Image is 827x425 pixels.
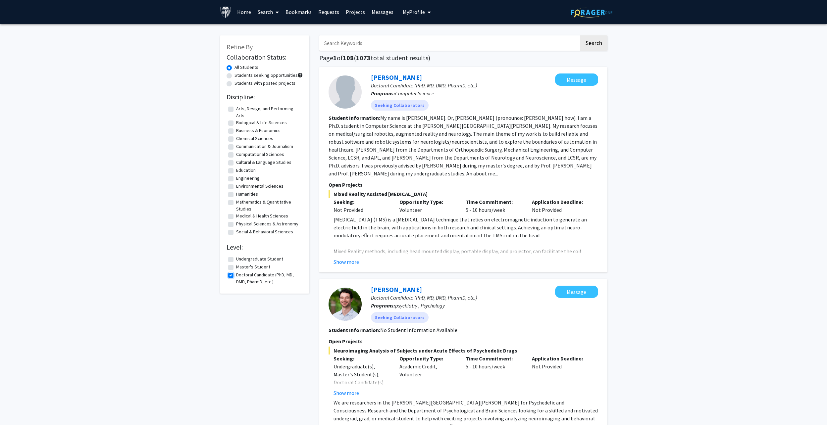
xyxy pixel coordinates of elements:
[461,198,527,214] div: 5 - 10 hours/week
[329,327,380,333] b: Student Information:
[236,220,298,227] label: Physical Sciences & Astronomy
[532,198,588,206] p: Application Deadline:
[334,354,390,362] p: Seeking:
[527,354,593,397] div: Not Provided
[329,190,598,198] span: Mixed Reality Assisted [MEDICAL_DATA]
[334,247,598,263] p: Mixed Reality methods, including head mounted display, portable display, and projector, can facil...
[236,271,301,285] label: Doctoral Candidate (PhD, MD, DMD, PharmD, etc.)
[532,354,588,362] p: Application Deadline:
[371,285,422,294] a: [PERSON_NAME]
[236,127,281,134] label: Business & Economics
[227,43,253,51] span: Refine By
[368,0,397,24] a: Messages
[399,198,456,206] p: Opportunity Type:
[282,0,315,24] a: Bookmarks
[394,354,461,397] div: Academic Credit, Volunteer
[555,73,598,86] button: Message Yihao Liu
[227,53,303,61] h2: Collaboration Status:
[234,64,258,71] label: All Students
[333,54,337,62] span: 1
[234,0,254,24] a: Home
[236,228,293,235] label: Social & Behavioral Sciences
[236,135,273,142] label: Chemical Sciences
[236,143,293,150] label: Communication & Journalism
[527,198,593,214] div: Not Provided
[371,302,395,309] b: Programs:
[334,206,390,214] div: Not Provided
[356,54,371,62] span: 1073
[466,198,522,206] p: Time Commitment:
[234,80,295,87] label: Students with posted projects
[371,294,477,301] span: Doctoral Candidate (PhD, MD, DMD, PharmD, etc.)
[329,181,363,188] span: Open Projects
[334,198,390,206] p: Seeking:
[319,35,579,51] input: Search Keywords
[236,167,256,174] label: Education
[371,100,429,111] mat-chip: Seeking Collaborators
[395,302,445,309] span: psychiatry , Psychology
[236,119,287,126] label: Biological & Life Sciences
[380,327,457,333] span: No Student Information Available
[329,338,363,345] span: Open Projects
[343,54,354,62] span: 108
[329,115,380,121] b: Student Information:
[236,183,284,190] label: Environmental Sciences
[571,7,612,18] img: ForagerOne Logo
[371,73,422,81] a: [PERSON_NAME]
[403,9,425,15] span: My Profile
[227,93,303,101] h2: Discipline:
[371,90,395,97] b: Programs:
[371,82,477,89] span: Doctoral Candidate (PhD, MD, DMD, PharmD, etc.)
[236,199,301,212] label: Mathematics & Quantitative Studies
[236,212,288,219] label: Medical & Health Sciences
[236,151,284,158] label: Computational Sciences
[334,216,587,239] span: [MEDICAL_DATA] (TMS) is a [MEDICAL_DATA] technique that relies on electromagnetic induction to ge...
[394,198,461,214] div: Volunteer
[334,389,359,397] button: Show more
[254,0,282,24] a: Search
[580,35,607,51] button: Search
[236,263,270,270] label: Master's Student
[334,258,359,266] button: Show more
[342,0,368,24] a: Projects
[220,6,232,18] img: Johns Hopkins University Logo
[236,256,283,262] label: Undergraduate Student
[371,312,429,323] mat-chip: Seeking Collaborators
[5,395,28,420] iframe: Chat
[236,175,260,182] label: Engineering
[315,0,342,24] a: Requests
[236,191,258,198] label: Humanities
[395,90,434,97] span: Computer Science
[227,243,303,251] h2: Level:
[466,354,522,362] p: Time Commitment:
[399,354,456,362] p: Opportunity Type:
[234,72,298,79] label: Students seeking opportunities
[319,54,607,62] h1: Page of ( total student results)
[461,354,527,397] div: 5 - 10 hours/week
[329,115,597,177] fg-read-more: My name is [PERSON_NAME]. Or, [PERSON_NAME] (pronounce: [PERSON_NAME] how). I am a Ph.D. student ...
[555,286,598,298] button: Message Brian Winston
[236,159,291,166] label: Cultural & Language Studies
[329,347,598,354] span: Neuroimaging Analysis of Subjects under Acute Effects of Psychedelic Drugs
[334,362,390,418] div: Undergraduate(s), Master's Student(s), Doctoral Candidate(s) (PhD, MD, DMD, PharmD, etc.), Medica...
[236,105,301,119] label: Arts, Design, and Performing Arts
